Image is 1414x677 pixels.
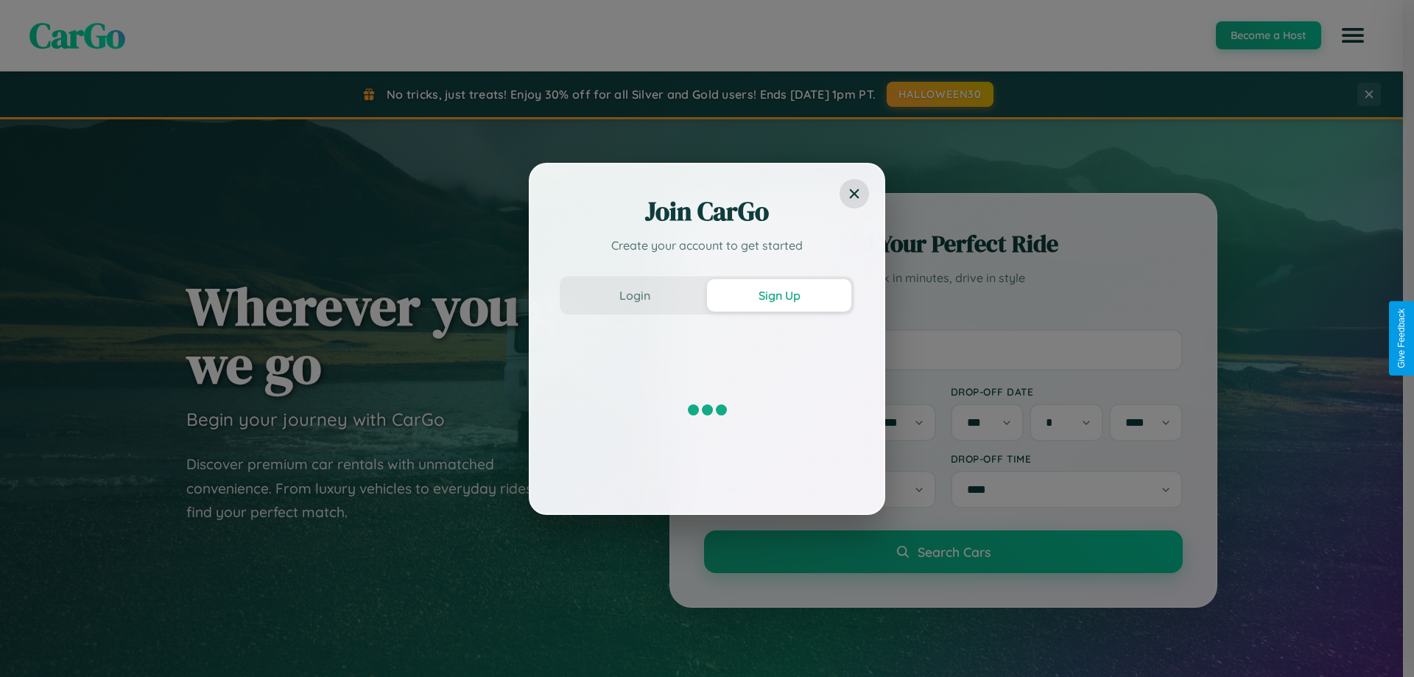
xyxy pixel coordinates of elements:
iframe: Intercom live chat [15,627,50,662]
h2: Join CarGo [560,194,854,229]
button: Login [563,279,707,312]
button: Sign Up [707,279,851,312]
div: Give Feedback [1396,309,1407,368]
p: Create your account to get started [560,236,854,254]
